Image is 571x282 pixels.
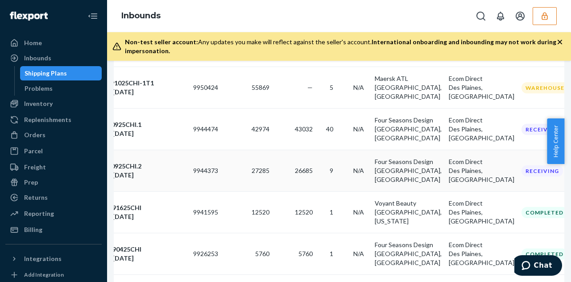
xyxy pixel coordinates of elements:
[353,208,364,216] span: N/A
[375,167,442,183] span: [GEOGRAPHIC_DATA], [GEOGRAPHIC_DATA]
[24,225,42,234] div: Billing
[190,192,228,233] td: 9941595
[24,115,71,124] div: Replenishments
[521,124,563,135] div: Receiving
[449,208,514,225] span: Des Plaines, [GEOGRAPHIC_DATA]
[24,178,38,187] div: Prep
[252,84,269,91] span: 55869
[5,160,102,174] a: Freight
[326,125,333,133] span: 40
[295,125,313,133] span: 43032
[5,128,102,142] a: Orders
[86,212,186,221] div: Created [DATE]
[252,208,269,216] span: 12520
[353,84,364,91] span: N/A
[114,3,168,29] ol: breadcrumbs
[547,118,564,164] button: Help Center
[86,171,186,180] div: Created [DATE]
[521,165,563,177] div: Receiving
[472,7,490,25] button: Open Search Box
[375,240,442,249] div: Four Seasons Design
[295,167,313,174] span: 26685
[25,84,53,93] div: Problems
[24,209,54,218] div: Reporting
[5,175,102,189] a: Prep
[125,38,557,55] div: Any updates you make will reflect against the seller's account.
[84,7,102,25] button: Close Navigation
[5,51,102,65] a: Inbounds
[24,38,42,47] div: Home
[449,157,514,166] div: Ecom Direct
[449,240,514,249] div: Ecom Direct
[375,199,442,208] div: Voyant Beauty
[521,207,567,218] div: Completed
[330,208,333,216] span: 1
[86,79,186,88] div: MSATL091025CHI-1T1
[24,163,46,172] div: Freight
[24,193,48,202] div: Returns
[511,7,529,25] button: Open account menu
[24,99,53,108] div: Inventory
[449,116,514,125] div: Ecom Direct
[449,125,514,142] span: Des Plaines, [GEOGRAPHIC_DATA]
[353,167,364,174] span: N/A
[449,84,514,100] span: Des Plaines, [GEOGRAPHIC_DATA]
[5,113,102,127] a: Replenishments
[24,130,46,139] div: Orders
[255,250,269,257] span: 5760
[353,125,364,133] span: N/A
[514,255,562,278] iframe: Opens a widget where you can chat to one of our agents
[5,190,102,205] a: Returns
[190,150,228,192] td: 9944373
[86,162,186,171] div: MSP-I090925CHI.2
[10,12,48,21] img: Flexport logo
[375,125,442,142] span: [GEOGRAPHIC_DATA], [GEOGRAPHIC_DATA]
[5,36,102,50] a: Home
[307,84,313,91] span: —
[86,203,186,212] div: MSVOY091625CHI
[330,84,333,91] span: 5
[521,248,567,260] div: Completed
[25,69,67,78] div: Shipping Plans
[86,245,186,254] div: MSMER090425CHI
[5,206,102,221] a: Reporting
[86,129,186,138] div: Created [DATE]
[449,167,514,183] span: Des Plaines, [GEOGRAPHIC_DATA]
[24,254,62,263] div: Integrations
[5,97,102,111] a: Inventory
[353,250,364,257] span: N/A
[449,74,514,83] div: Ecom Direct
[375,116,442,125] div: Four Seasons Design
[20,81,102,96] a: Problems
[190,233,228,275] td: 9926253
[375,208,442,225] span: [GEOGRAPHIC_DATA], [US_STATE]
[24,271,64,278] div: Add Integration
[252,125,269,133] span: 42974
[449,199,514,208] div: Ecom Direct
[375,157,442,166] div: Four Seasons Design
[5,144,102,158] a: Parcel
[121,11,161,21] a: Inbounds
[5,252,102,266] button: Integrations
[190,109,228,150] td: 9944474
[5,269,102,280] a: Add Integration
[252,167,269,174] span: 27285
[20,66,102,80] a: Shipping Plans
[5,223,102,237] a: Billing
[295,208,313,216] span: 12520
[24,147,43,156] div: Parcel
[86,120,186,129] div: MSP-I090925CHI.1
[86,88,186,97] div: Created [DATE]
[190,67,228,109] td: 9950424
[330,250,333,257] span: 1
[492,7,509,25] button: Open notifications
[24,54,51,63] div: Inbounds
[125,38,198,46] span: Non-test seller account:
[375,250,442,266] span: [GEOGRAPHIC_DATA], [GEOGRAPHIC_DATA]
[86,254,186,263] div: Created [DATE]
[298,250,313,257] span: 5760
[449,250,514,266] span: Des Plaines, [GEOGRAPHIC_DATA]
[375,84,442,100] span: [GEOGRAPHIC_DATA], [GEOGRAPHIC_DATA]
